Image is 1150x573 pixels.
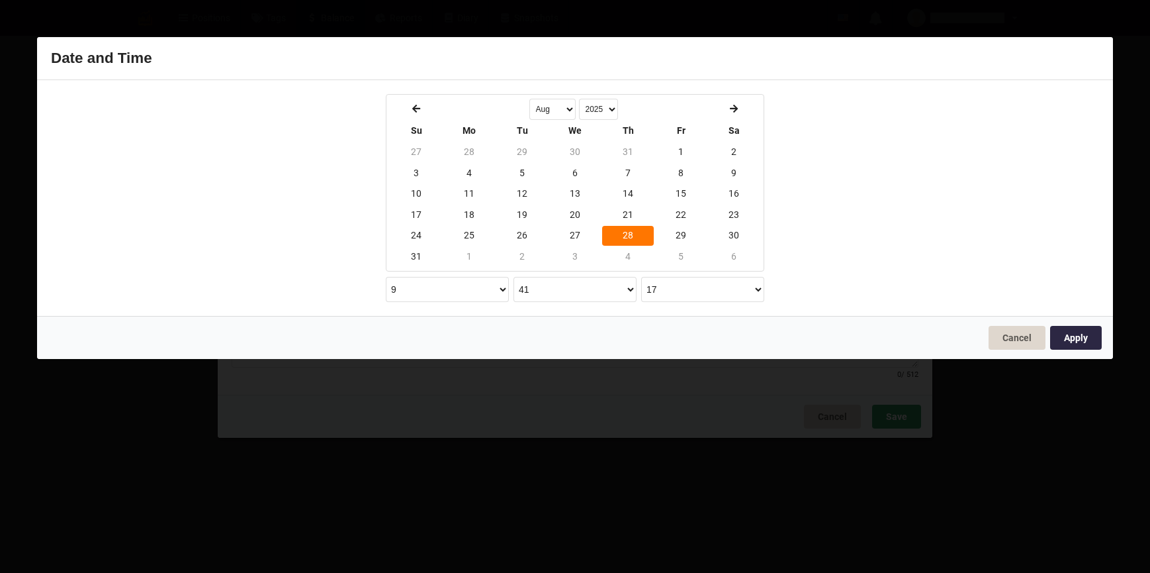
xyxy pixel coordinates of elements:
td: 18 [443,205,495,225]
td: 12 [496,184,548,204]
td: 24 [390,226,442,246]
td: 3 [390,164,442,183]
td: 7 [602,164,654,183]
th: Mo [443,121,495,141]
td: 3 [549,247,601,267]
button: Cancel [989,326,1045,350]
td: 8 [655,164,707,183]
button: Apply [1050,326,1102,350]
td: 11 [443,184,495,204]
td: 15 [655,184,707,204]
td: 26 [496,226,548,246]
td: 27 [549,226,601,246]
td: 21 [602,205,654,225]
td: 2 [496,247,548,267]
td: 5 [655,247,707,267]
td: 28 [443,142,495,162]
td: 4 [443,164,495,183]
th: Tu [496,121,548,141]
td: 17 [390,205,442,225]
td: 14 [602,184,654,204]
td: 2 [708,142,760,162]
th: Th [602,121,654,141]
td: 27 [390,142,442,162]
th: Su [390,121,442,141]
th: We [549,121,601,141]
td: 31 [602,142,654,162]
th: Fr [655,121,707,141]
td: 6 [549,164,601,183]
td: 22 [655,205,707,225]
td: 30 [549,142,601,162]
td: 1 [655,142,707,162]
th: Sa [708,121,760,141]
td: 30 [708,226,760,246]
td: 10 [390,184,442,204]
td: 20 [549,205,601,225]
td: 25 [443,226,495,246]
td: 6 [708,247,760,267]
td: 13 [549,184,601,204]
td: 16 [708,184,760,204]
td: 9 [708,164,760,183]
td: 1 [443,247,495,267]
td: 5 [496,164,548,183]
td: 28 [602,226,654,246]
div: Date and Time [37,37,1113,80]
td: 31 [390,247,442,267]
td: 4 [602,247,654,267]
td: 29 [655,226,707,246]
td: 23 [708,205,760,225]
td: 29 [496,142,548,162]
td: 19 [496,205,548,225]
